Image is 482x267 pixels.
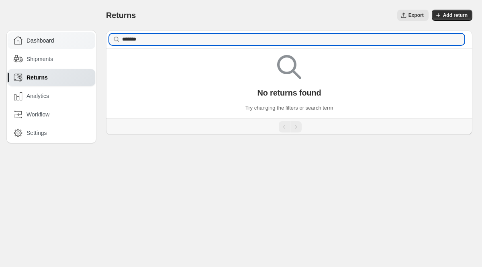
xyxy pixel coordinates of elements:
[443,12,468,18] span: Add return
[27,55,53,63] span: Shipments
[432,10,472,21] button: Add return
[27,92,49,100] span: Analytics
[408,12,424,18] span: Export
[27,73,48,82] span: Returns
[245,104,333,112] p: Try changing the filters or search term
[27,129,47,137] span: Settings
[27,110,49,118] span: Workflow
[27,37,54,45] span: Dashboard
[257,88,321,98] p: No returns found
[106,11,136,20] span: Returns
[277,55,301,79] img: Empty search results
[397,10,429,21] button: Export
[106,118,472,135] nav: Pagination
